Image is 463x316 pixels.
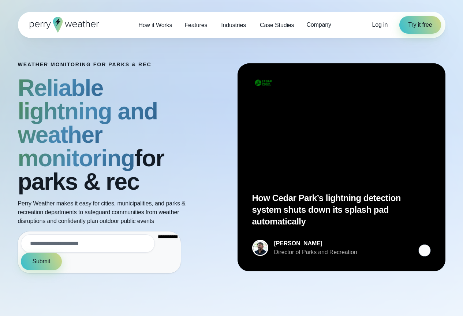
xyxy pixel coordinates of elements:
[253,241,267,255] img: Mike DeVito
[274,239,357,248] div: [PERSON_NAME]
[372,21,388,29] a: Log in
[408,21,432,29] span: Try it free
[399,16,441,34] a: Try it free
[33,257,51,266] span: Submit
[132,18,178,33] a: How it Works
[252,78,274,88] img: City of Cedar Parks Logo
[260,21,294,30] span: Case Studies
[138,21,172,30] span: How it Works
[254,18,300,33] a: Case Studies
[18,62,189,67] h1: Weather Monitoring for parks & rec
[252,192,431,227] p: How Cedar Park’s lightning detection system shuts down its splash pad automatically
[274,248,357,257] div: Director of Parks and Recreation
[221,21,246,30] span: Industries
[18,75,158,171] strong: Reliable lightning and weather monitoring
[18,76,189,193] h2: for parks & rec
[372,22,388,28] span: Log in
[184,21,207,30] span: Features
[21,253,62,270] button: Submit
[306,21,331,29] span: Company
[18,199,189,226] p: Perry Weather makes it easy for cities, municipalities, and parks & recreation departments to saf...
